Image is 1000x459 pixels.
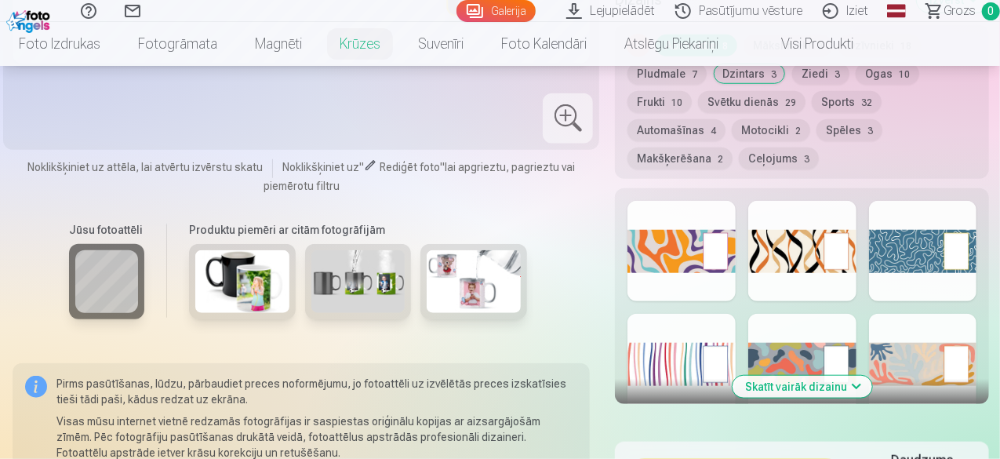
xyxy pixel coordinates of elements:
[856,63,919,85] button: Ogas10
[627,91,692,113] button: Frukti10
[671,97,682,108] span: 10
[380,161,440,173] span: Rediģēt foto
[785,97,796,108] span: 29
[718,154,723,165] span: 2
[711,126,716,137] span: 4
[236,22,321,66] a: Magnēti
[359,161,364,173] span: "
[867,126,873,137] span: 3
[861,97,872,108] span: 32
[713,63,786,85] button: Dzintars3
[835,69,840,80] span: 3
[399,22,482,66] a: Suvenīri
[627,63,707,85] button: Pludmale7
[816,119,882,141] button: Spēles3
[698,91,805,113] button: Svētku dienās29
[605,22,737,66] a: Atslēgu piekariņi
[739,148,819,169] button: Ceļojums3
[737,22,872,66] a: Visi produkti
[6,6,54,33] img: /fa1
[627,119,725,141] button: Automašīnas4
[795,126,801,137] span: 2
[321,22,399,66] a: Krūzes
[69,222,144,238] h6: Jūsu fotoattēli
[440,161,445,173] span: "
[56,376,577,407] p: Pirms pasūtīšanas, lūdzu, pārbaudiet preces noformējumu, jo fotoattēli uz izvēlētās preces izskat...
[982,2,1000,20] span: 0
[804,154,809,165] span: 3
[482,22,605,66] a: Foto kalendāri
[944,2,976,20] span: Grozs
[899,69,910,80] span: 10
[732,119,810,141] button: Motocikli2
[27,159,263,175] span: Noklikšķiniet uz attēla, lai atvērtu izvērstu skatu
[119,22,236,66] a: Fotogrāmata
[282,161,359,173] span: Noklikšķiniet uz
[771,69,776,80] span: 3
[183,222,533,238] h6: Produktu piemēri ar citām fotogrāfijām
[733,376,872,398] button: Skatīt vairāk dizainu
[812,91,882,113] button: Sports32
[692,69,697,80] span: 7
[792,63,849,85] button: Ziedi3
[627,148,733,169] button: Makšķerēšana2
